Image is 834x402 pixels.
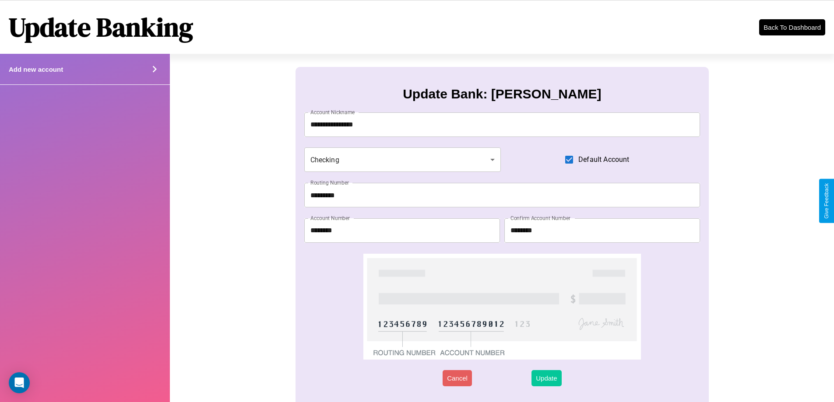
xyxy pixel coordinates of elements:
[443,370,472,386] button: Cancel
[823,183,830,219] div: Give Feedback
[578,154,629,165] span: Default Account
[531,370,561,386] button: Update
[9,66,63,73] h4: Add new account
[310,214,350,222] label: Account Number
[310,179,349,186] label: Routing Number
[304,147,501,172] div: Checking
[759,19,825,35] button: Back To Dashboard
[403,87,601,101] h3: Update Bank: [PERSON_NAME]
[363,254,640,360] img: check
[310,108,355,116] label: Account Nickname
[9,372,30,393] div: Open Intercom Messenger
[9,9,193,45] h1: Update Banking
[510,214,570,222] label: Confirm Account Number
